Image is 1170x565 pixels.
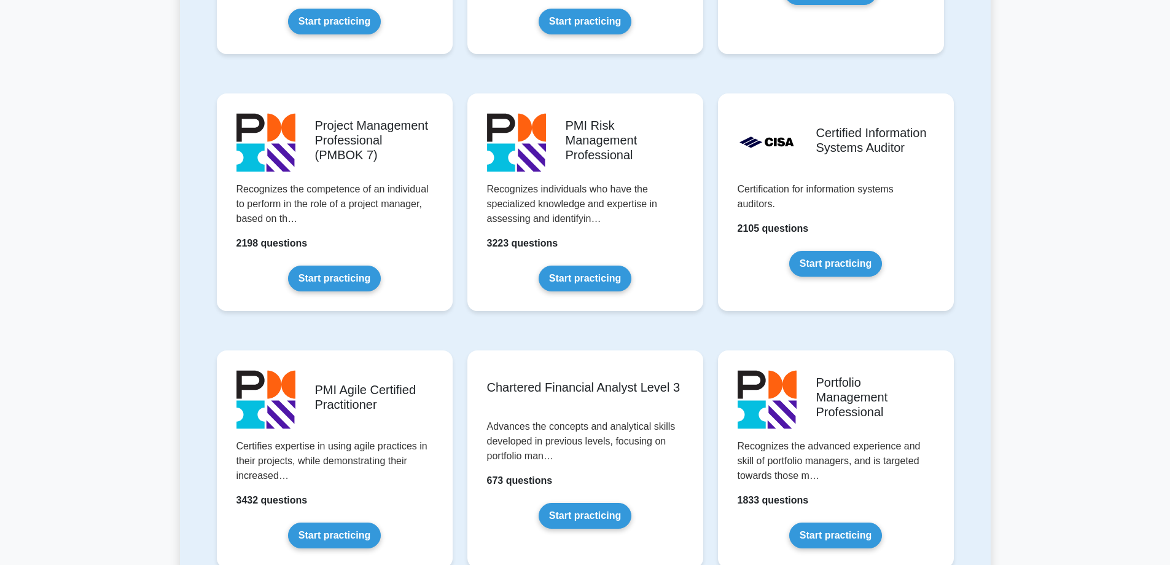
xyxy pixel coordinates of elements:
[539,9,631,34] a: Start practicing
[539,503,631,529] a: Start practicing
[288,9,381,34] a: Start practicing
[288,523,381,548] a: Start practicing
[789,251,882,277] a: Start practicing
[288,266,381,291] a: Start practicing
[789,523,882,548] a: Start practicing
[539,266,631,291] a: Start practicing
